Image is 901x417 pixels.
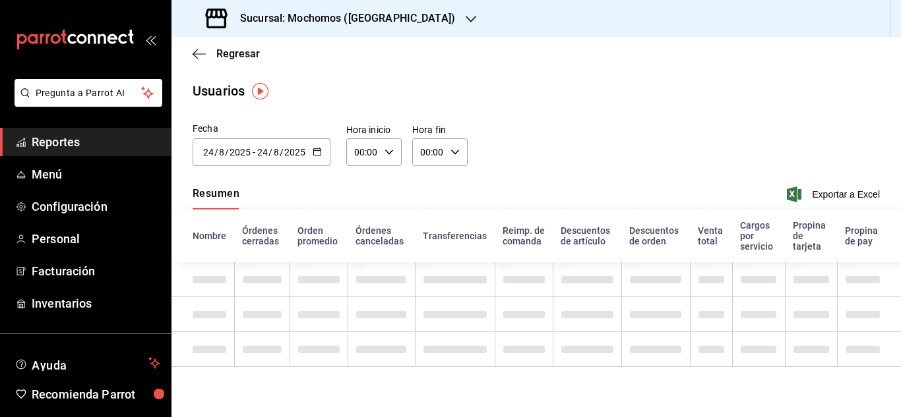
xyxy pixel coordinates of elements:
[690,209,732,262] th: Venta total
[216,47,260,60] span: Regresar
[234,209,290,262] th: Órdenes cerradas
[348,209,414,262] th: Órdenes canceladas
[284,147,306,157] input: Year
[412,125,468,134] label: Hora fin
[229,147,251,157] input: Year
[280,147,284,157] span: /
[32,385,160,403] span: Recomienda Parrot
[15,79,162,107] button: Pregunta a Parrot AI
[346,125,402,134] label: Hora inicio
[193,122,330,136] div: Fecha
[253,147,255,157] span: -
[252,83,268,99] img: Tooltip marker
[273,147,280,157] input: Month
[9,96,162,109] a: Pregunta a Parrot AI
[621,209,689,262] th: Descuentos de orden
[268,147,272,157] span: /
[145,34,156,45] button: open_drawer_menu
[230,11,455,26] h3: Sucursal: Mochomos ([GEOGRAPHIC_DATA])
[193,81,245,101] div: Usuarios
[193,187,239,209] button: Resumen
[32,355,143,371] span: Ayuda
[32,165,160,183] span: Menú
[32,230,160,248] span: Personal
[495,209,553,262] th: Reimp. de comanda
[790,186,880,202] button: Exportar a Excel
[732,209,784,262] th: Cargos por servicio
[202,147,214,157] input: Day
[171,209,234,262] th: Nombre
[36,86,142,100] span: Pregunta a Parrot AI
[32,198,160,215] span: Configuración
[257,147,268,157] input: Day
[225,147,229,157] span: /
[415,209,495,262] th: Transferencias
[553,209,621,262] th: Descuentos de artículo
[785,209,837,262] th: Propina de tarjeta
[290,209,348,262] th: Orden promedio
[193,47,260,60] button: Regresar
[218,147,225,157] input: Month
[32,133,160,151] span: Reportes
[32,294,160,312] span: Inventarios
[214,147,218,157] span: /
[32,262,160,280] span: Facturación
[837,209,901,262] th: Propina de pay
[193,187,239,209] div: navigation tabs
